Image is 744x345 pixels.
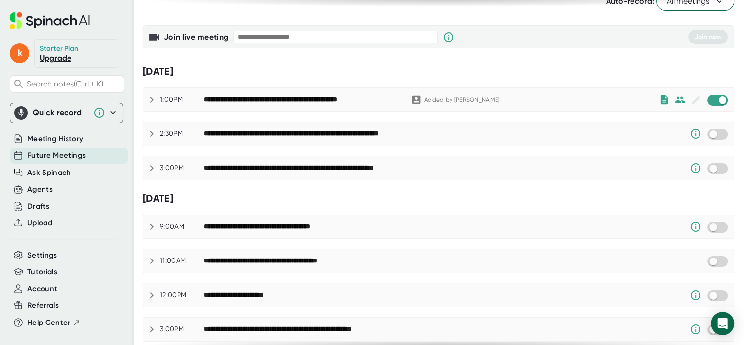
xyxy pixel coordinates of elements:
div: [DATE] [143,65,734,78]
span: Help Center [27,317,70,328]
div: Open Intercom Messenger [711,312,734,335]
span: k [10,43,29,63]
button: Agents [27,184,53,195]
b: Join live meeting [164,32,228,42]
div: Quick record [14,103,119,123]
div: 1:00PM [160,95,204,104]
button: Tutorials [27,266,57,278]
button: Account [27,283,57,295]
button: Referrals [27,300,59,311]
button: Ask Spinach [27,167,71,178]
svg: Someone has manually disabled Spinach from this meeting. [690,221,701,233]
div: Starter Plan [40,44,79,53]
button: Future Meetings [27,150,86,161]
span: Join now [694,33,722,41]
div: Quick record [33,108,89,118]
button: Join now [688,30,728,44]
svg: Someone has manually disabled Spinach from this meeting. [690,162,701,174]
button: Meeting History [27,133,83,145]
a: Upgrade [40,53,71,63]
div: 12:00PM [160,291,204,300]
svg: Someone has manually disabled Spinach from this meeting. [690,128,701,140]
button: Drafts [27,201,49,212]
button: Help Center [27,317,81,328]
div: 9:00AM [160,222,204,231]
div: 2:30PM [160,129,204,138]
div: 3:00PM [160,164,204,172]
button: Upload [27,217,52,229]
div: Added by [PERSON_NAME] [424,96,500,104]
div: 11:00AM [160,257,204,265]
div: 3:00PM [160,325,204,334]
svg: Someone has manually disabled Spinach from this meeting. [690,323,701,335]
svg: Someone has manually disabled Spinach from this meeting. [690,289,701,301]
span: Search notes (Ctrl + K) [27,79,121,88]
div: [DATE] [143,193,734,205]
button: Settings [27,250,57,261]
